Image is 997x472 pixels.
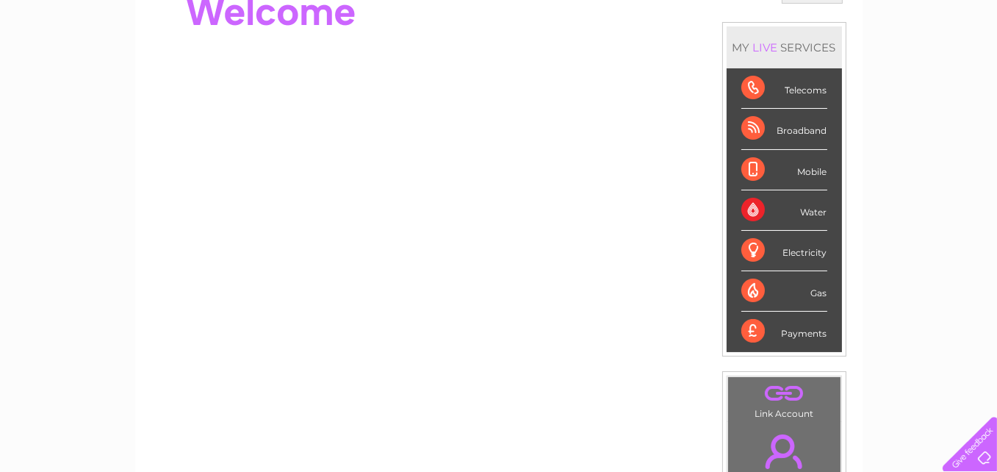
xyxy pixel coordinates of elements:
[741,231,827,271] div: Electricity
[741,150,827,190] div: Mobile
[732,381,837,407] a: .
[750,40,781,54] div: LIVE
[949,62,983,74] a: Log out
[727,26,842,68] div: MY SERVICES
[738,62,766,74] a: Water
[899,62,935,74] a: Contact
[741,312,827,351] div: Payments
[741,271,827,312] div: Gas
[720,7,821,26] a: 0333 014 3131
[35,38,109,83] img: logo.png
[869,62,890,74] a: Blog
[816,62,860,74] a: Telecoms
[727,376,841,423] td: Link Account
[775,62,807,74] a: Energy
[152,8,846,71] div: Clear Business is a trading name of Verastar Limited (registered in [GEOGRAPHIC_DATA] No. 3667643...
[741,190,827,231] div: Water
[741,109,827,149] div: Broadband
[741,68,827,109] div: Telecoms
